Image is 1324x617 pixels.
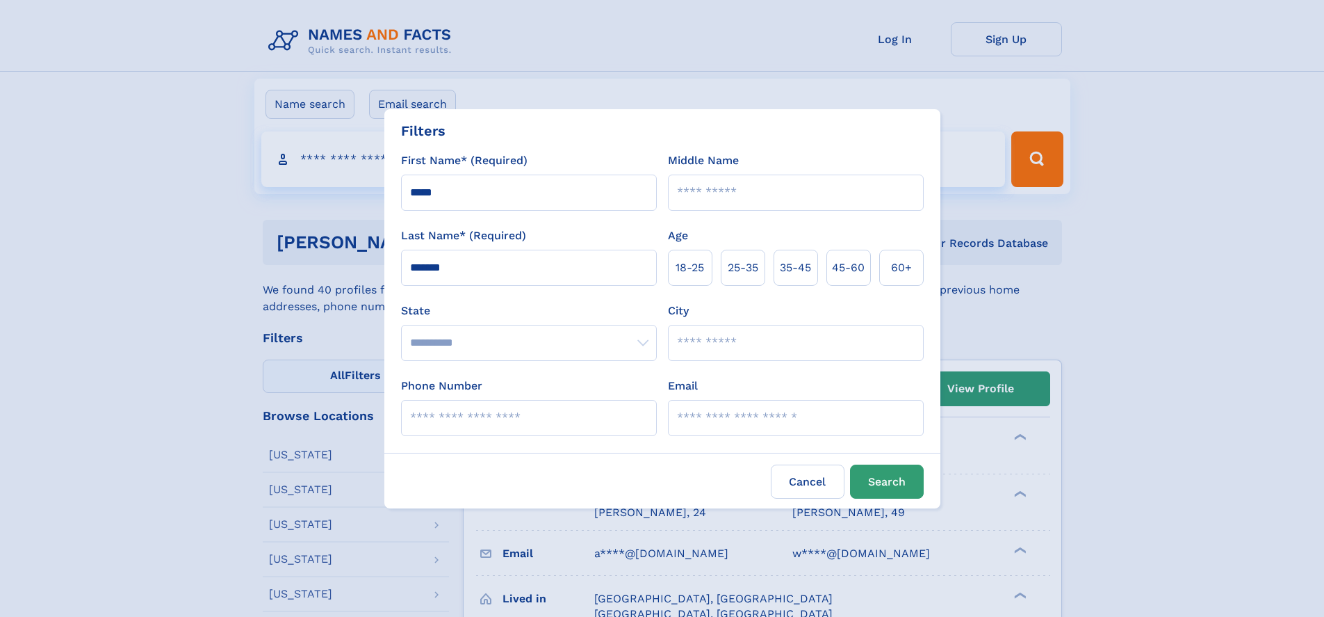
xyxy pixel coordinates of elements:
[401,120,446,141] div: Filters
[891,259,912,276] span: 60+
[676,259,704,276] span: 18‑25
[668,303,689,319] label: City
[780,259,811,276] span: 35‑45
[668,227,688,244] label: Age
[401,378,482,394] label: Phone Number
[401,227,526,244] label: Last Name* (Required)
[401,152,528,169] label: First Name* (Required)
[401,303,657,319] label: State
[832,259,865,276] span: 45‑60
[850,465,924,499] button: Search
[668,378,698,394] label: Email
[728,259,758,276] span: 25‑35
[771,465,844,499] label: Cancel
[668,152,739,169] label: Middle Name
